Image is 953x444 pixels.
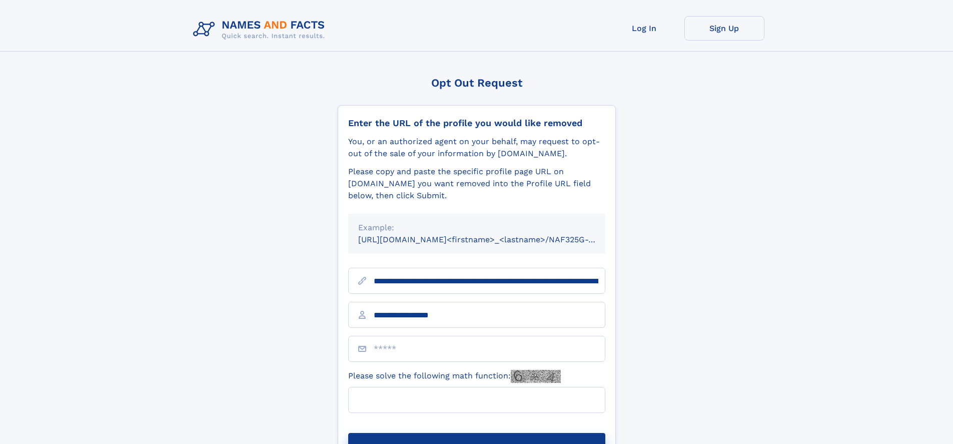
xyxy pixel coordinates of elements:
[348,370,561,383] label: Please solve the following math function:
[338,77,616,89] div: Opt Out Request
[684,16,764,41] a: Sign Up
[604,16,684,41] a: Log In
[348,136,605,160] div: You, or an authorized agent on your behalf, may request to opt-out of the sale of your informatio...
[348,166,605,202] div: Please copy and paste the specific profile page URL on [DOMAIN_NAME] you want removed into the Pr...
[358,222,595,234] div: Example:
[358,235,624,244] small: [URL][DOMAIN_NAME]<firstname>_<lastname>/NAF325G-xxxxxxxx
[348,118,605,129] div: Enter the URL of the profile you would like removed
[189,16,333,43] img: Logo Names and Facts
